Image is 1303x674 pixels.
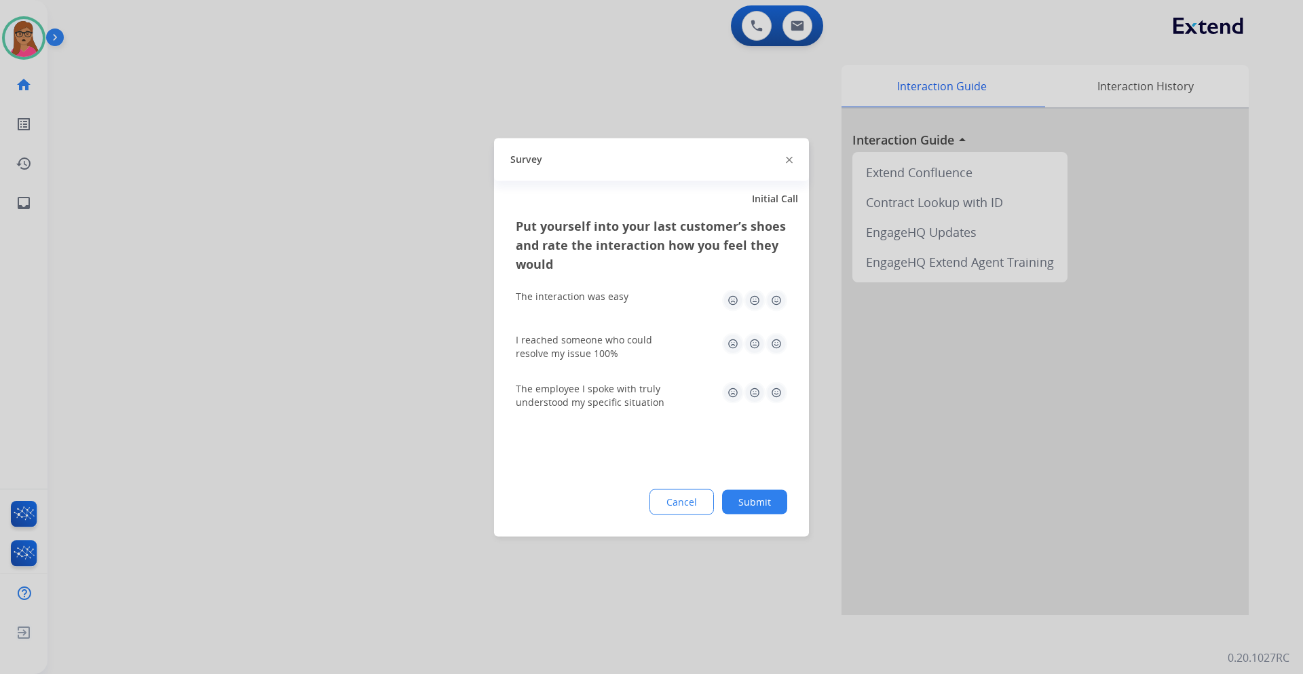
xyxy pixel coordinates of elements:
button: Cancel [649,489,714,514]
div: The interaction was easy [516,289,628,303]
p: 0.20.1027RC [1228,650,1289,666]
img: close-button [786,157,793,164]
h3: Put yourself into your last customer’s shoes and rate the interaction how you feel they would [516,216,787,273]
div: I reached someone who could resolve my issue 100% [516,333,679,360]
button: Submit [722,489,787,514]
span: Initial Call [752,191,798,205]
div: The employee I spoke with truly understood my specific situation [516,381,679,409]
span: Survey [510,153,542,166]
